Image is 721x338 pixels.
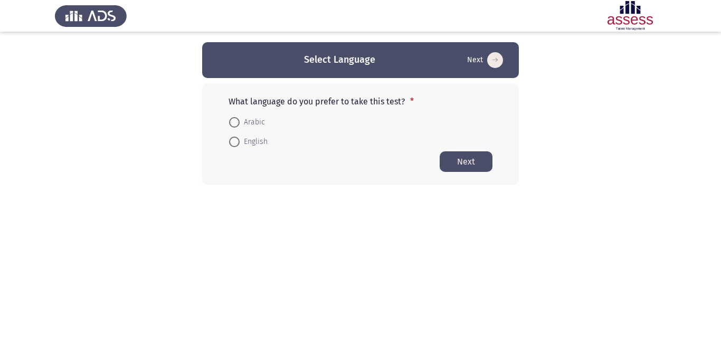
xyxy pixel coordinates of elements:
span: English [240,136,268,148]
img: Assess Talent Management logo [55,1,127,31]
h3: Select Language [304,53,375,66]
p: What language do you prefer to take this test? [229,96,492,107]
span: Arabic [240,116,265,129]
button: Start assessment [440,151,492,172]
img: Assessment logo of Potentiality Assessment [594,1,666,31]
button: Start assessment [464,52,506,69]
